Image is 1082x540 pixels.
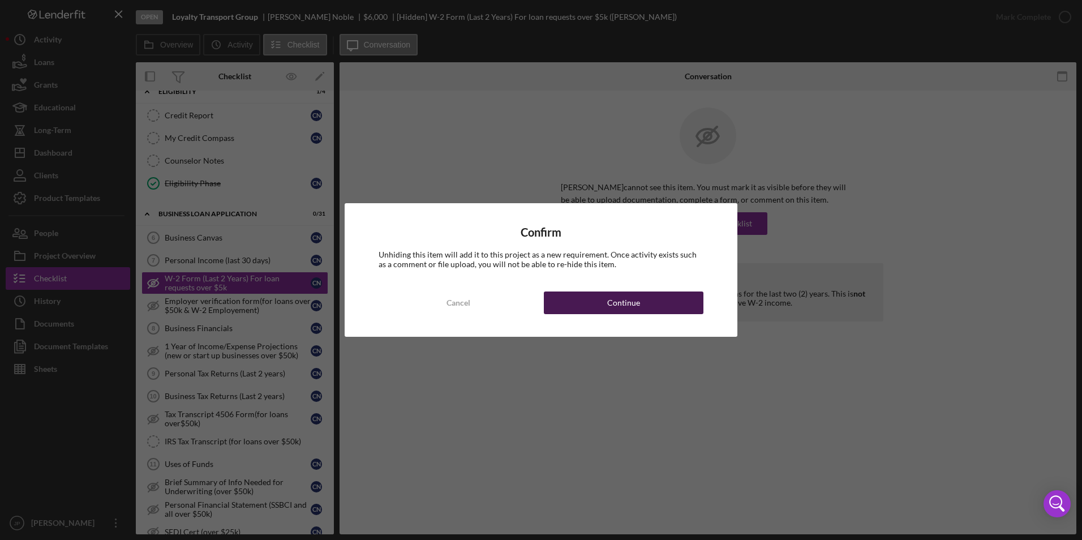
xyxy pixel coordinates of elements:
[446,292,470,314] div: Cancel
[607,292,640,314] div: Continue
[379,226,703,239] h4: Confirm
[1044,490,1071,517] div: Open Intercom Messenger
[379,250,703,268] div: Unhiding this item will add it to this project as a new requirement. Once activity exists such as...
[544,292,703,314] button: Continue
[379,292,538,314] button: Cancel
